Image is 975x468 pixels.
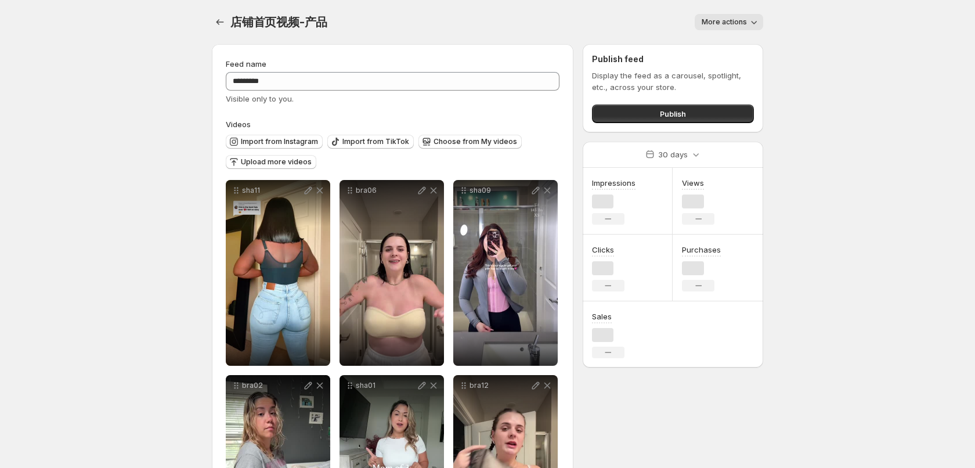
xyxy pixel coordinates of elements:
button: Settings [212,14,228,30]
span: Choose from My videos [434,137,517,146]
div: sha09 [453,180,558,366]
span: More actions [702,17,747,27]
p: sha09 [470,186,530,195]
p: bra06 [356,186,416,195]
h3: Impressions [592,177,635,189]
span: Videos [226,120,251,129]
span: Import from Instagram [241,137,318,146]
h3: Purchases [682,244,721,255]
p: Display the feed as a carousel, spotlight, etc., across your store. [592,70,754,93]
h3: Clicks [592,244,614,255]
span: Upload more videos [241,157,312,167]
button: Upload more videos [226,155,316,169]
button: Choose from My videos [418,135,522,149]
h3: Sales [592,311,612,322]
span: Publish [660,108,686,120]
p: bra12 [470,381,530,390]
div: bra06 [340,180,444,366]
h2: Publish feed [592,53,754,65]
button: Import from TikTok [327,135,414,149]
span: Feed name [226,59,266,69]
span: 店铺首页视频-产品 [230,15,327,29]
p: sha11 [242,186,302,195]
span: Import from TikTok [342,137,409,146]
p: 30 days [658,149,688,160]
h3: Views [682,177,704,189]
span: Visible only to you. [226,94,294,103]
div: sha11 [226,180,330,366]
button: Publish [592,105,754,123]
p: sha01 [356,381,416,390]
button: Import from Instagram [226,135,323,149]
button: More actions [695,14,763,30]
p: bra02 [242,381,302,390]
